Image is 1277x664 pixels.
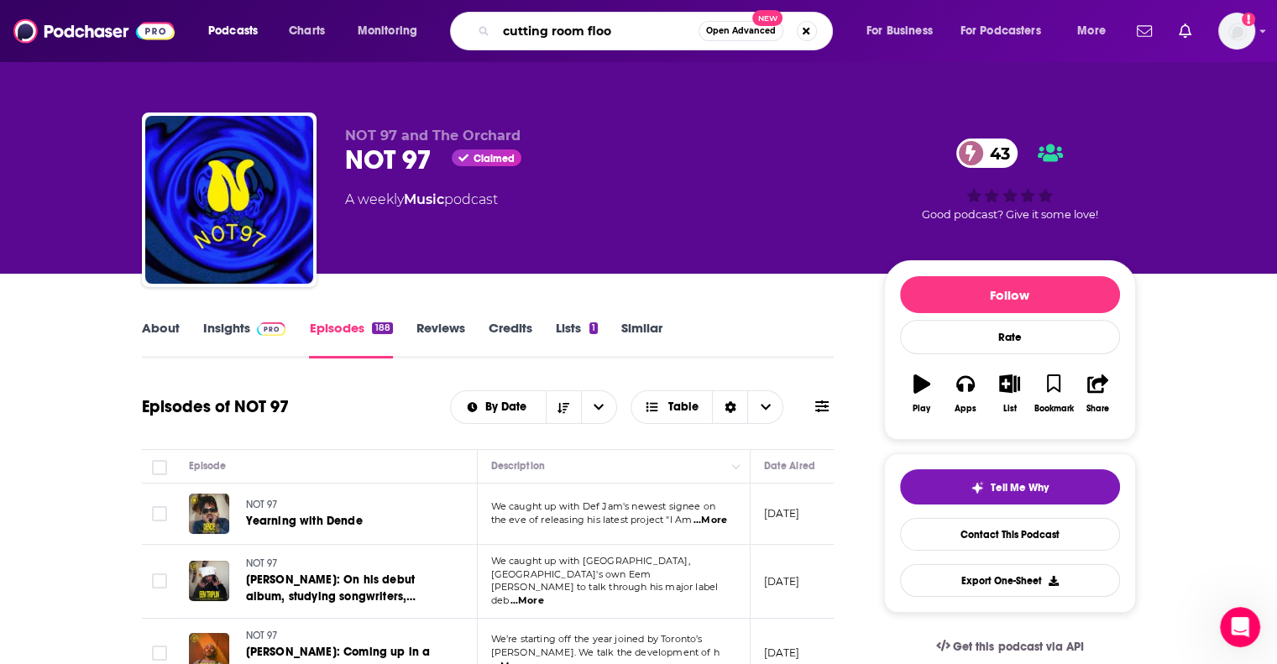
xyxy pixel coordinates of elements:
[485,401,532,413] span: By Date
[956,139,1018,168] a: 43
[263,7,295,39] button: Expand window
[1218,13,1255,50] button: Show profile menu
[491,514,693,525] span: the eve of releasing his latest project "I Am
[13,15,175,47] img: Podchaser - Follow, Share and Rate Podcasts
[346,18,439,44] button: open menu
[491,500,716,512] span: We caught up with Def Jam's newest signee on
[900,469,1120,505] button: tell me why sparkleTell Me Why
[208,19,258,43] span: Podcasts
[152,506,167,521] span: Toggle select row
[960,19,1041,43] span: For Podcasters
[358,19,417,43] span: Monitoring
[706,27,776,35] span: Open Advanced
[1220,607,1260,647] iframe: Intercom live chat
[922,208,1098,221] span: Good podcast? Give it some love!
[491,581,719,606] span: [PERSON_NAME] to talk through his major label deb
[246,630,278,641] span: NOT 97
[900,276,1120,313] button: Follow
[142,320,180,358] a: About
[1076,363,1119,424] button: Share
[866,19,933,43] span: For Business
[404,191,444,207] a: Music
[546,391,581,423] button: Sort Direction
[451,401,546,413] button: open menu
[246,572,447,605] a: [PERSON_NAME]: On his debut album, studying songwriters, evolving his sound, & more.
[900,564,1120,597] button: Export One-Sheet
[621,320,662,358] a: Similar
[142,396,289,417] h1: Episodes of NOT 97
[1242,13,1255,26] svg: Add a profile image
[372,322,392,334] div: 188
[699,21,783,41] button: Open AdvancedNew
[900,518,1120,551] a: Contact This Podcast
[345,190,498,210] div: A weekly podcast
[496,18,699,44] input: Search podcasts, credits, & more...
[246,573,416,620] span: [PERSON_NAME]: On his debut album, studying songwriters, evolving his sound, & more.
[1034,404,1073,414] div: Bookmark
[246,514,363,528] span: Yearning with Dende
[491,555,690,580] span: We caught up with [GEOGRAPHIC_DATA], [GEOGRAPHIC_DATA]'s own Eem
[246,513,446,530] a: Yearning with Dende
[196,18,280,44] button: open menu
[1218,13,1255,50] img: User Profile
[752,10,782,26] span: New
[589,322,598,334] div: 1
[1032,363,1076,424] button: Bookmark
[295,7,325,37] div: Close
[764,456,815,476] div: Date Aired
[953,640,1083,654] span: Get this podcast via API
[491,646,720,658] span: [PERSON_NAME]. We talk the development of h
[416,320,465,358] a: Reviews
[189,456,227,476] div: Episode
[712,391,747,423] div: Sort Direction
[145,116,313,284] img: NOT 97
[491,633,703,645] span: We’re starting off the year joined by Toronto’s
[289,19,325,43] span: Charts
[1065,18,1127,44] button: open menu
[631,390,784,424] button: Choose View
[278,18,335,44] a: Charts
[913,404,930,414] div: Play
[668,401,699,413] span: Table
[489,320,532,358] a: Credits
[152,646,167,661] span: Toggle select row
[900,363,944,424] button: Play
[950,18,1065,44] button: open menu
[900,320,1120,354] div: Rate
[246,629,447,644] a: NOT 97
[1077,19,1106,43] span: More
[973,139,1018,168] span: 43
[944,363,987,424] button: Apps
[726,457,746,477] button: Column Actions
[466,12,849,50] div: Search podcasts, credits, & more...
[246,498,446,513] a: NOT 97
[246,557,278,569] span: NOT 97
[1130,17,1159,45] a: Show notifications dropdown
[1218,13,1255,50] span: Logged in as giovannarama
[581,391,616,423] button: open menu
[1086,404,1109,414] div: Share
[955,404,976,414] div: Apps
[450,390,617,424] h2: Choose List sort
[203,320,286,358] a: InsightsPodchaser Pro
[991,481,1049,494] span: Tell Me Why
[971,481,984,494] img: tell me why sparkle
[556,320,598,358] a: Lists1
[11,7,43,39] button: go back
[257,322,286,336] img: Podchaser Pro
[246,499,278,510] span: NOT 97
[693,514,727,527] span: ...More
[309,320,392,358] a: Episodes188
[510,594,544,608] span: ...More
[764,506,800,520] p: [DATE]
[246,557,447,572] a: NOT 97
[474,154,515,163] span: Claimed
[764,574,800,588] p: [DATE]
[855,18,954,44] button: open menu
[345,128,521,144] span: NOT 97 and The Orchard
[491,456,545,476] div: Description
[884,128,1136,232] div: 43Good podcast? Give it some love!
